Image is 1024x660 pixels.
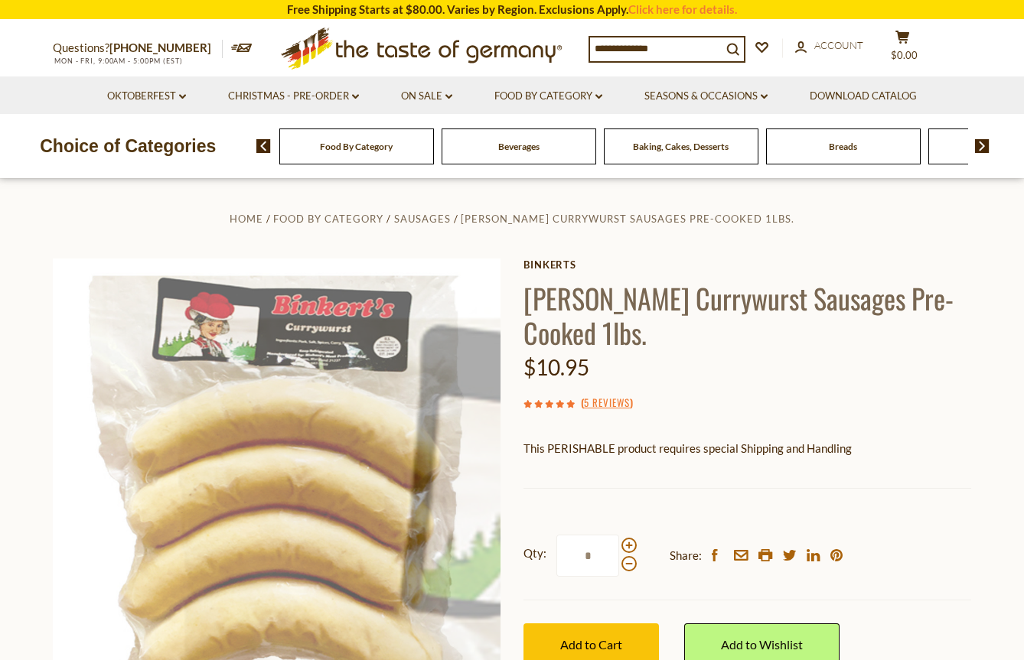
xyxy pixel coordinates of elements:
[494,88,602,105] a: Food By Category
[633,141,729,152] a: Baking, Cakes, Desserts
[891,49,918,61] span: $0.00
[53,38,223,58] p: Questions?
[109,41,211,54] a: [PHONE_NUMBER]
[670,546,702,565] span: Share:
[523,258,971,271] a: Binkerts
[498,141,540,152] a: Beverages
[584,395,630,411] a: 5 Reviews
[795,37,863,54] a: Account
[810,88,917,105] a: Download Catalog
[256,139,271,153] img: previous arrow
[879,30,925,68] button: $0.00
[523,281,971,350] h1: [PERSON_NAME] Currywurst Sausages Pre-Cooked 1lbs.
[581,395,633,410] span: ( )
[107,88,186,105] a: Oktoberfest
[628,2,737,16] a: Click here for details.
[230,213,263,225] a: Home
[320,141,393,152] a: Food By Category
[53,57,183,65] span: MON - FRI, 9:00AM - 5:00PM (EST)
[560,637,622,652] span: Add to Cart
[523,544,546,563] strong: Qty:
[523,439,971,458] p: This PERISHABLE product requires special Shipping and Handling
[523,354,589,380] span: $10.95
[644,88,768,105] a: Seasons & Occasions
[394,213,451,225] a: Sausages
[829,141,857,152] a: Breads
[461,213,794,225] a: [PERSON_NAME] Currywurst Sausages Pre-Cooked 1lbs.
[228,88,359,105] a: Christmas - PRE-ORDER
[401,88,452,105] a: On Sale
[814,39,863,51] span: Account
[556,535,619,577] input: Qty:
[975,139,990,153] img: next arrow
[273,213,383,225] a: Food By Category
[538,470,971,489] li: We will ship this product in heat-protective packaging and ice.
